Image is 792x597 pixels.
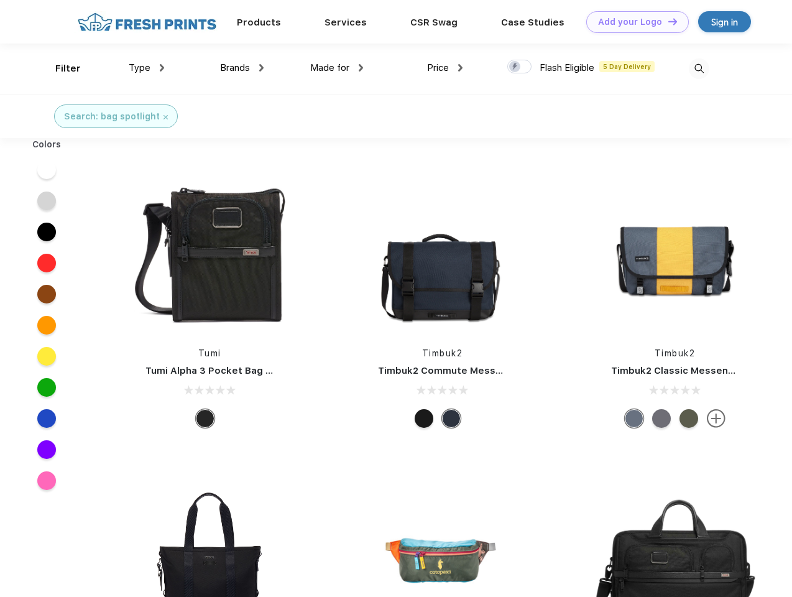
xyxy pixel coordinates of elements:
img: func=resize&h=266 [592,169,758,335]
a: Timbuk2 Classic Messenger Bag [611,365,765,376]
a: Tumi [198,348,221,358]
div: Eco Nautical [442,409,461,428]
img: filter_cancel.svg [163,115,168,119]
img: fo%20logo%202.webp [74,11,220,33]
img: func=resize&h=266 [359,169,525,335]
div: Search: bag spotlight [64,110,160,123]
a: Timbuk2 Commute Messenger Bag [378,365,545,376]
div: Filter [55,62,81,76]
a: Tumi Alpha 3 Pocket Bag Small [145,365,291,376]
span: Made for [310,62,349,73]
div: Black [196,409,214,428]
a: Products [237,17,281,28]
a: Sign in [698,11,751,32]
div: Eco Black [415,409,433,428]
img: dropdown.png [259,64,264,72]
div: Colors [23,138,71,151]
img: func=resize&h=266 [127,169,292,335]
div: Eco Lightbeam [625,409,643,428]
span: Type [129,62,150,73]
img: dropdown.png [458,64,463,72]
img: more.svg [707,409,725,428]
img: desktop_search.svg [689,58,709,79]
img: DT [668,18,677,25]
span: Price [427,62,449,73]
img: dropdown.png [359,64,363,72]
div: Sign in [711,15,738,29]
a: Timbuk2 [655,348,696,358]
a: Timbuk2 [422,348,463,358]
img: dropdown.png [160,64,164,72]
div: Eco Army [679,409,698,428]
span: Brands [220,62,250,73]
div: Add your Logo [598,17,662,27]
span: 5 Day Delivery [599,61,655,72]
span: Flash Eligible [540,62,594,73]
div: Eco Army Pop [652,409,671,428]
